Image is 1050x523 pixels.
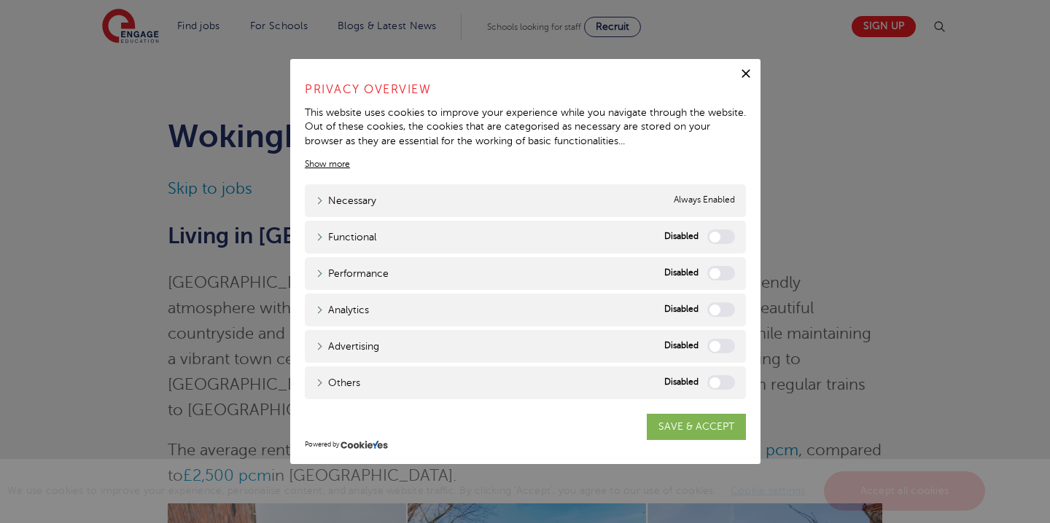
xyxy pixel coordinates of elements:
[316,375,360,390] a: Others
[731,485,806,496] a: Cookie settings
[305,440,746,450] div: Powered by
[316,229,376,245] a: Functional
[341,440,388,449] img: CookieYes Logo
[316,193,376,208] a: Necessary
[305,157,350,170] a: Show more
[647,414,746,440] a: SAVE & ACCEPT
[305,106,746,149] div: This website uses cookies to improve your experience while you navigate through the website. Out ...
[674,193,735,208] span: Always Enabled
[824,471,986,511] a: Accept all cookies
[316,339,379,354] a: Advertising
[316,266,389,281] a: Performance
[7,485,989,496] span: We use cookies to improve your experience, personalise content, and analyse website traffic. By c...
[305,81,746,98] h4: Privacy Overview
[316,302,369,318] a: Analytics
